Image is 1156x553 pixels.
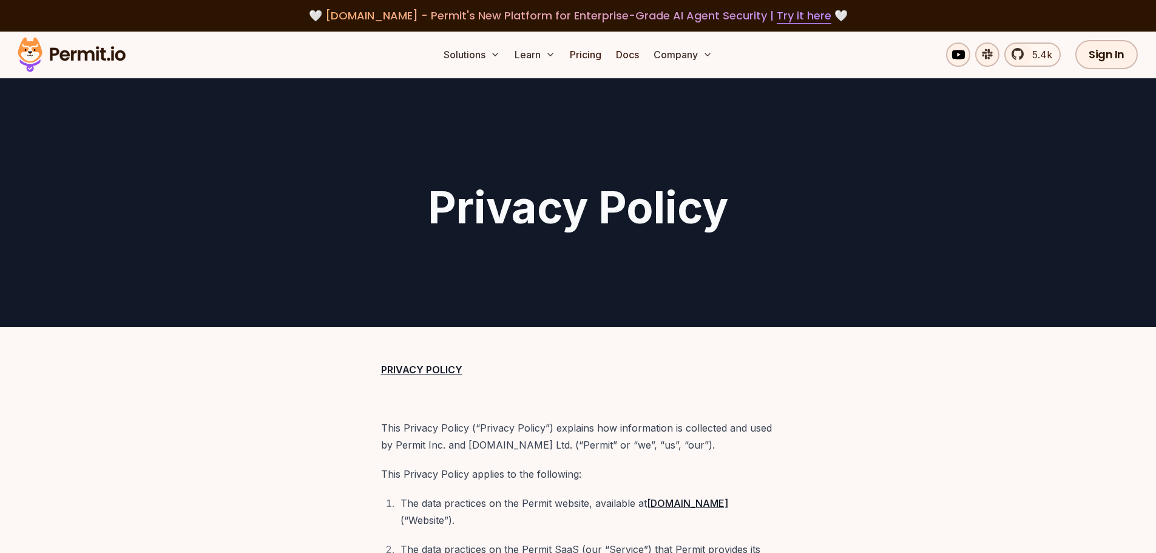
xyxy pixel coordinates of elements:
a: 5.4k [1004,42,1061,67]
a: Docs [611,42,644,67]
span: [DOMAIN_NAME] - Permit's New Platform for Enterprise-Grade AI Agent Security | [325,8,831,23]
p: This Privacy Policy (“Privacy Policy”) explains how information is collected and used by Permit I... [381,419,776,453]
img: Permit logo [12,34,131,75]
button: Learn [510,42,560,67]
h1: Privacy Policy [268,186,889,229]
div: 🤍 🤍 [29,7,1127,24]
a: Pricing [565,42,606,67]
a: Sign In [1075,40,1138,69]
strong: PRIVACY POLICY [381,364,462,376]
a: [DOMAIN_NAME] [647,497,728,509]
p: This Privacy Policy applies to the following: [381,466,776,483]
a: Try it here [777,8,831,24]
button: Company [649,42,717,67]
p: The data practices on the Permit website, available at (“Website”). [401,495,776,529]
button: Solutions [439,42,505,67]
span: 5.4k [1025,47,1052,62]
